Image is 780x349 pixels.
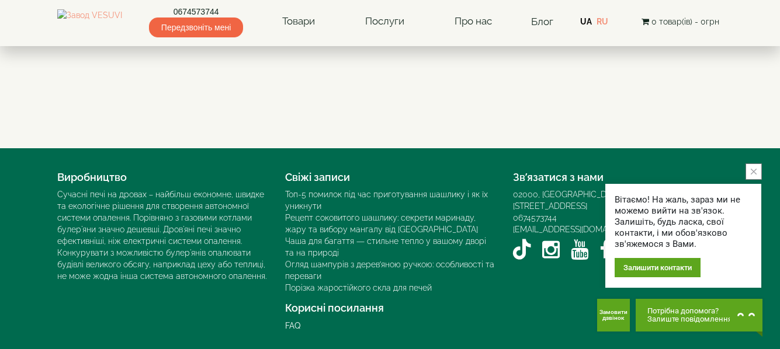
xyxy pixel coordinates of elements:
[285,321,300,330] a: FAQ
[746,163,762,180] button: close button
[285,302,495,314] h4: Корисні посилання
[647,307,732,315] span: Потрібна допомога?
[597,17,608,26] a: RU
[353,8,416,35] a: Послуги
[513,213,557,222] a: 0674573744
[285,236,486,257] a: Чаша для багаття — стильне тепло у вашому дворі та на природі
[513,172,723,183] h4: Зв’язатися з нами
[571,235,588,264] a: YouTube VESUVI
[651,17,719,26] span: 0 товар(ів) - 0грн
[580,17,592,26] a: UA
[615,194,752,250] div: Вітаємо! На жаль, зараз ми не можемо вийти на зв'язок. Залишіть, будь ласка, свої контакти, і ми ...
[149,6,243,18] a: 0674573744
[531,16,553,27] a: Блог
[597,309,630,321] span: Замовити дзвінок
[636,299,762,331] button: Chat button
[599,235,611,264] a: Facebook VESUVI
[597,299,630,331] button: Get Call button
[285,260,494,281] a: Огляд шампурів з дерев’яною ручкою: особливості та переваги
[271,8,327,35] a: Товари
[285,190,488,211] a: Топ-5 помилок під час приготування шашлику і як їх уникнути
[285,283,432,292] a: Порізка жаростійкого скла для печей
[638,15,723,28] button: 0 товар(ів) - 0грн
[57,9,122,34] img: Завод VESUVI
[57,189,268,282] div: Сучасні печі на дровах – найбільш економне, швидке та екологічне рішення для створення автономної...
[615,258,701,277] div: Залишити контакти
[513,225,646,234] a: [EMAIL_ADDRESS][DOMAIN_NAME]
[57,172,268,183] h4: Виробництво
[443,8,504,35] a: Про нас
[149,18,243,37] span: Передзвоніть мені
[285,172,495,183] h4: Свіжі записи
[513,235,531,264] a: TikTok VESUVI
[647,315,732,323] span: Залиште повідомлення
[542,235,560,264] a: Instagram VESUVI
[513,189,723,212] div: 02000, [GEOGRAPHIC_DATA], [GEOGRAPHIC_DATA]. [STREET_ADDRESS]
[285,213,478,234] a: Рецепт соковитого шашлику: секрети маринаду, жару та вибору мангалу від [GEOGRAPHIC_DATA]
